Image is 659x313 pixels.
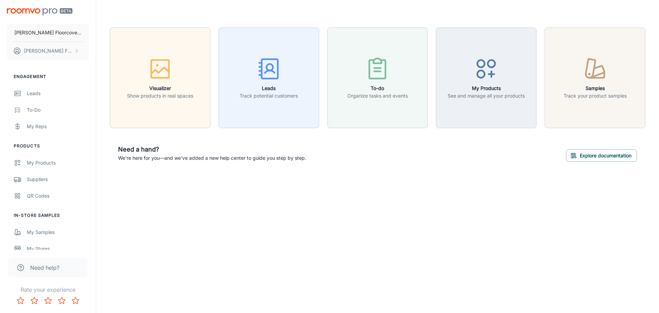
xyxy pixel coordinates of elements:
div: To-do [27,106,89,114]
a: To-doOrganize tasks and events [327,74,428,81]
div: Leads [27,90,89,97]
div: My Reps [27,123,89,130]
p: Track your product samples [564,92,627,100]
a: My ProductsSee and manage all your products [436,74,536,81]
h6: My Products [448,85,525,92]
a: SamplesTrack your product samples [545,74,645,81]
div: My Products [27,159,89,167]
a: LeadsTrack potential customers [219,74,319,81]
p: See and manage all your products [448,92,525,100]
div: Suppliers [27,176,89,183]
h6: Samples [564,85,627,92]
img: Roomvo PRO Beta [7,8,72,15]
p: We're here for you—and we've added a new help center to guide you step by step. [118,154,306,162]
button: Explore documentation [566,149,637,162]
h6: Leads [240,85,298,92]
button: To-doOrganize tasks and events [327,27,428,128]
button: [PERSON_NAME] Floorcovering [7,42,89,60]
h6: To-do [347,85,408,92]
h6: Need a hand? [118,145,306,154]
p: Organize tasks and events [347,92,408,100]
h6: Visualizer [127,85,193,92]
p: Track potential customers [240,92,298,100]
p: [PERSON_NAME] Floorcovering [14,29,81,36]
button: [PERSON_NAME] Floorcovering [7,24,89,42]
div: QR Codes [27,192,89,200]
button: VisualizerShow products in real spaces [110,27,210,128]
button: LeadsTrack potential customers [219,27,319,128]
button: My ProductsSee and manage all your products [436,27,536,128]
p: [PERSON_NAME] Floorcovering [24,47,72,55]
button: SamplesTrack your product samples [545,27,645,128]
a: Explore documentation [566,152,637,158]
p: Show products in real spaces [127,92,193,100]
